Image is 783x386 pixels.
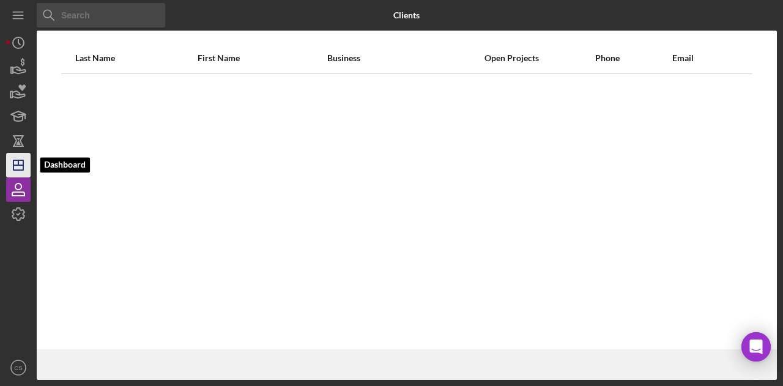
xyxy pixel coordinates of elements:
[6,355,31,380] button: CS
[672,53,738,63] div: Email
[198,53,326,63] div: First Name
[14,365,22,371] text: CS
[741,332,771,362] div: Open Intercom Messenger
[429,53,595,63] div: Open Projects
[595,53,670,63] div: Phone
[327,53,428,63] div: Business
[37,3,165,28] input: Search
[75,53,196,63] div: Last Name
[393,10,420,20] b: Clients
